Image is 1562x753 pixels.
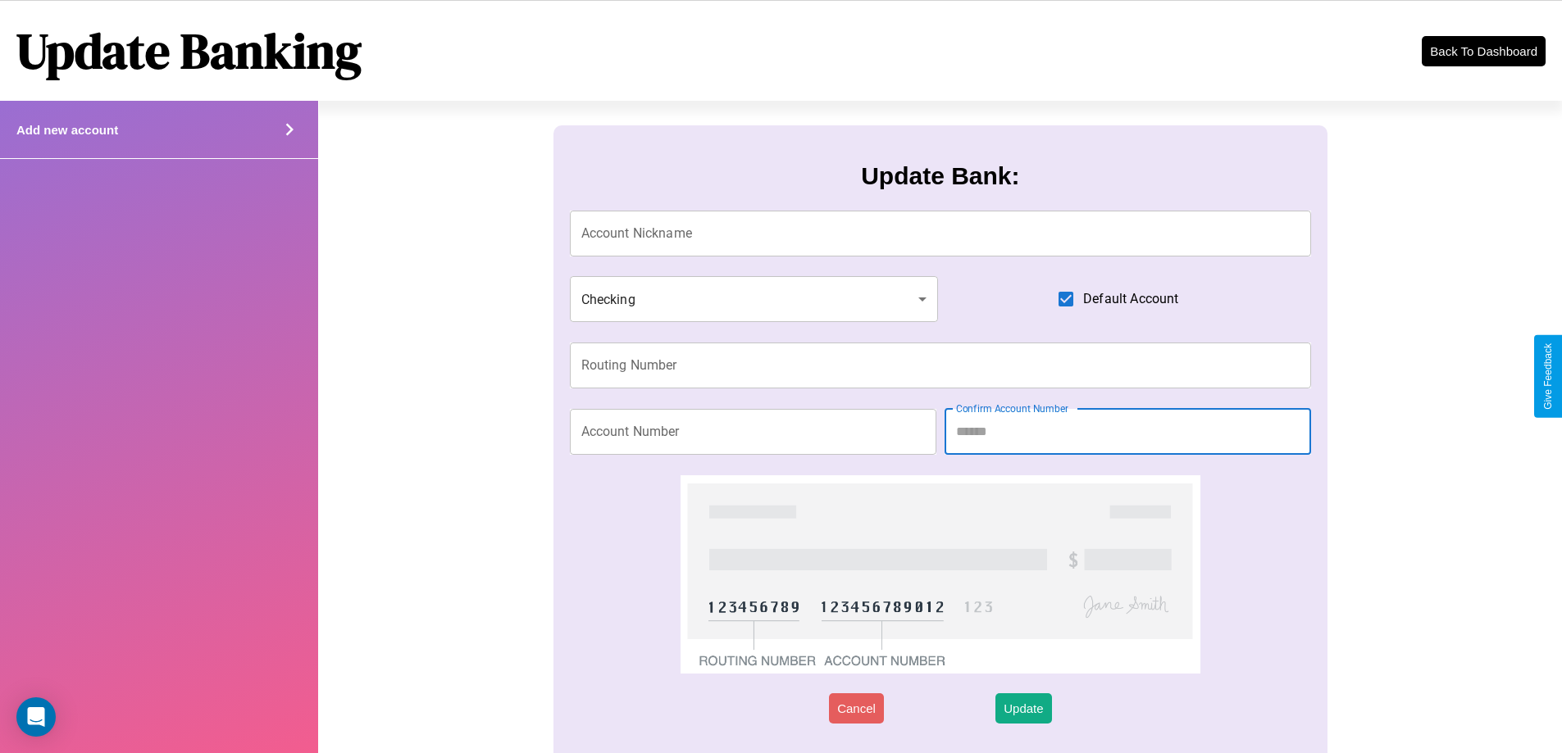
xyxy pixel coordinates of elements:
[1542,343,1554,410] div: Give Feedback
[16,123,118,137] h4: Add new account
[1083,289,1178,309] span: Default Account
[956,401,1068,415] label: Confirm Account Number
[681,475,1200,674] img: check
[829,693,884,724] button: Cancel
[570,276,939,322] div: Checking
[16,17,362,84] h1: Update Banking
[861,162,1019,190] h3: Update Bank:
[1422,36,1546,66] button: Back To Dashboard
[995,693,1051,724] button: Update
[16,697,56,737] div: Open Intercom Messenger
